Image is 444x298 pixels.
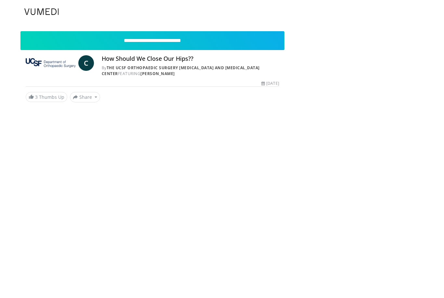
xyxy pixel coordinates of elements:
[70,92,100,102] button: Share
[140,71,175,76] a: [PERSON_NAME]
[26,55,76,71] img: The UCSF Orthopaedic Surgery Arthritis and Joint Replacement Center
[102,55,279,62] h4: How Should We Close Our Hips??
[102,65,260,76] a: The UCSF Orthopaedic Surgery [MEDICAL_DATA] and [MEDICAL_DATA] Center
[35,94,38,100] span: 3
[26,92,67,102] a: 3 Thumbs Up
[102,65,279,77] div: By FEATURING
[24,8,59,15] img: VuMedi Logo
[78,55,94,71] a: C
[261,81,279,86] div: [DATE]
